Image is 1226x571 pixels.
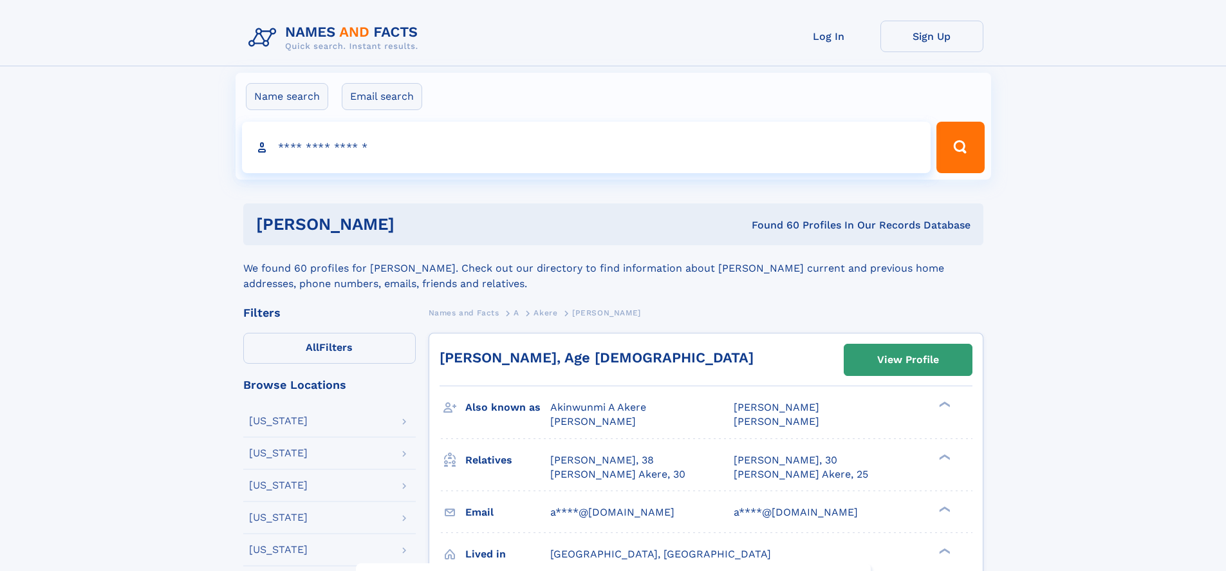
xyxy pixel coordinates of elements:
[242,122,931,173] input: search input
[249,512,308,523] div: [US_STATE]
[550,548,771,560] span: [GEOGRAPHIC_DATA], [GEOGRAPHIC_DATA]
[249,545,308,555] div: [US_STATE]
[306,341,319,353] span: All
[243,21,429,55] img: Logo Names and Facts
[243,245,983,292] div: We found 60 profiles for [PERSON_NAME]. Check out our directory to find information about [PERSON...
[936,453,951,461] div: ❯
[550,415,636,427] span: [PERSON_NAME]
[936,505,951,513] div: ❯
[465,449,550,471] h3: Relatives
[440,350,754,366] a: [PERSON_NAME], Age [DEMOGRAPHIC_DATA]
[249,480,308,491] div: [US_STATE]
[936,547,951,555] div: ❯
[844,344,972,375] a: View Profile
[573,218,971,232] div: Found 60 Profiles In Our Records Database
[734,453,837,467] a: [PERSON_NAME], 30
[777,21,880,52] a: Log In
[877,345,939,375] div: View Profile
[514,308,519,317] span: A
[243,307,416,319] div: Filters
[734,467,868,482] a: [PERSON_NAME] Akere, 25
[465,543,550,565] h3: Lived in
[936,122,984,173] button: Search Button
[256,216,573,232] h1: [PERSON_NAME]
[550,453,654,467] a: [PERSON_NAME], 38
[249,416,308,426] div: [US_STATE]
[572,308,641,317] span: [PERSON_NAME]
[550,467,685,482] a: [PERSON_NAME] Akere, 30
[550,401,646,413] span: Akinwunmi A Akere
[429,304,499,321] a: Names and Facts
[465,501,550,523] h3: Email
[880,21,983,52] a: Sign Up
[342,83,422,110] label: Email search
[465,397,550,418] h3: Also known as
[514,304,519,321] a: A
[249,448,308,458] div: [US_STATE]
[243,379,416,391] div: Browse Locations
[534,304,557,321] a: Akere
[734,415,819,427] span: [PERSON_NAME]
[734,401,819,413] span: [PERSON_NAME]
[246,83,328,110] label: Name search
[936,400,951,409] div: ❯
[534,308,557,317] span: Akere
[243,333,416,364] label: Filters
